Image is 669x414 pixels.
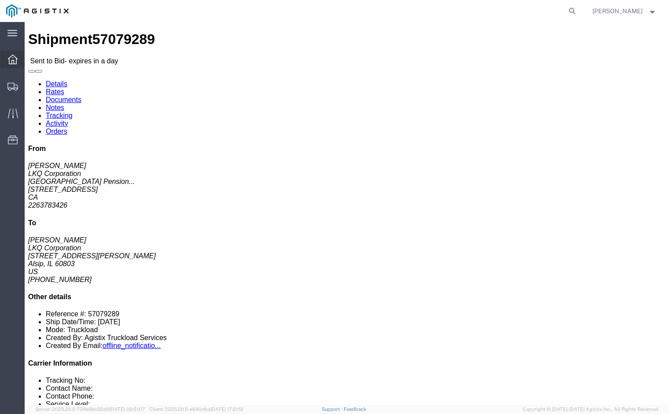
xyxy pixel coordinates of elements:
iframe: FS Legacy Container [25,22,669,405]
a: Support [322,407,344,412]
span: Server: 2025.20.0-734e5bc92d9 [35,407,145,412]
span: Mustafa Sheriff [592,6,643,16]
img: logo [6,4,69,18]
button: [PERSON_NAME] [592,6,657,16]
span: Client: 2025.20.0-e640dba [149,407,243,412]
span: [DATE] 17:21:12 [210,407,243,412]
a: Feedback [344,407,366,412]
span: Copyright © [DATE]-[DATE] Agistix Inc., All Rights Reserved [523,406,658,413]
span: [DATE] 09:51:07 [110,407,145,412]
